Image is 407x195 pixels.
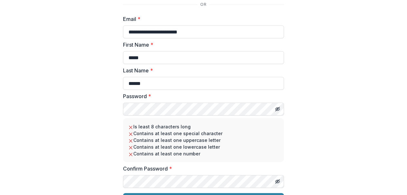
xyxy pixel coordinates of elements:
[123,67,280,74] label: Last Name
[272,104,283,114] button: Toggle password visibility
[123,92,280,100] label: Password
[128,123,279,130] li: Is least 8 characters long
[123,15,280,23] label: Email
[123,165,280,172] label: Confirm Password
[128,137,279,144] li: Contains at least one uppercase letter
[128,144,279,150] li: Contains at least one lowercase letter
[128,150,279,157] li: Contains at least one number
[123,41,280,49] label: First Name
[128,130,279,137] li: Contains at least one special character
[272,176,283,187] button: Toggle password visibility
